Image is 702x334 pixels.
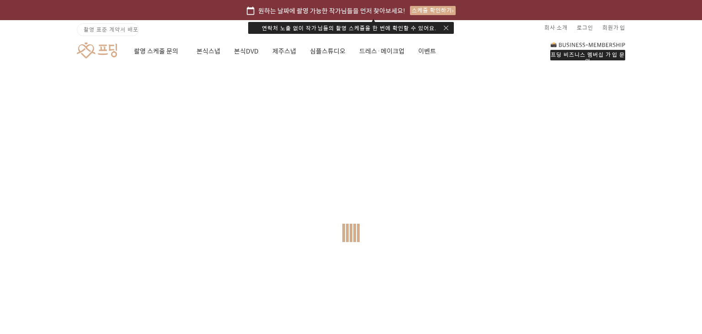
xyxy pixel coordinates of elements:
[418,36,436,67] a: 이벤트
[310,36,346,67] a: 심플스튜디오
[410,6,456,15] div: 스케줄 확인하기
[272,36,296,67] a: 제주스냅
[544,20,568,35] a: 회사 소개
[197,36,220,67] a: 본식스냅
[134,36,183,67] a: 촬영 스케줄 문의
[84,25,138,33] span: 촬영 표준 계약서 배포
[359,36,404,67] a: 드레스·메이크업
[550,50,625,60] div: 프딩 비즈니스 멤버십 가입 문의
[602,20,625,35] a: 회원가입
[248,22,454,34] div: 연락처 노출 없이 작가님들의 촬영 스케줄을 한 번에 확인할 수 있어요.
[77,23,139,36] a: 촬영 표준 계약서 배포
[258,5,405,16] span: 원하는 날짜에 촬영 가능한 작가님들을 먼저 찾아보세요!
[234,36,259,67] a: 본식DVD
[550,41,625,60] a: 프딩 비즈니스 멤버십 가입 문의
[577,20,593,35] a: 로그인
